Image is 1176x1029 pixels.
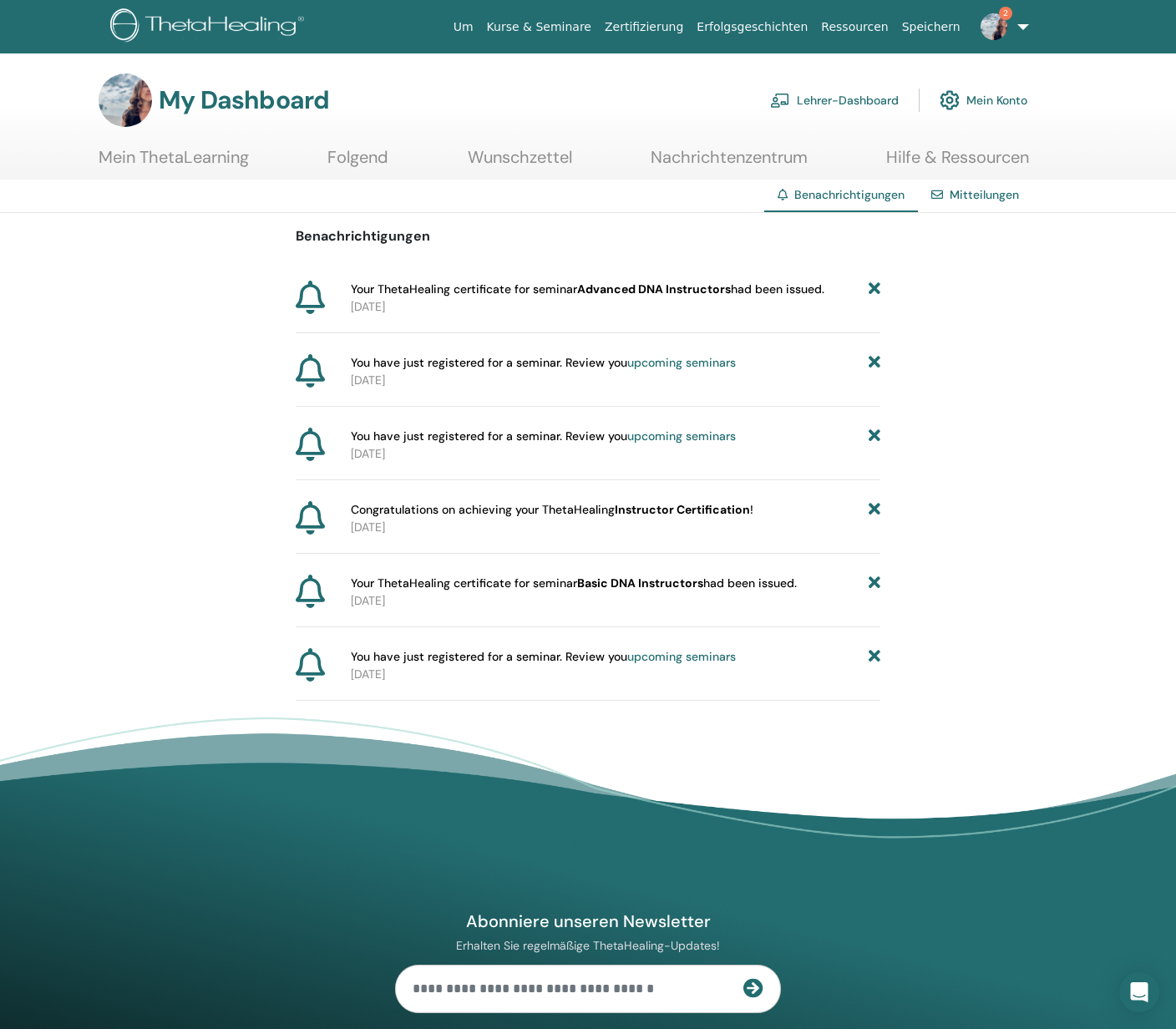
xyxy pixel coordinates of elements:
[940,82,1027,119] a: Mein Konto
[999,7,1012,20] span: 2
[690,12,814,43] a: Erfolgsgeschichten
[351,592,880,610] p: [DATE]
[351,428,736,445] span: You have just registered for a seminar. Review you
[615,502,750,517] b: Instructor Certification
[895,12,967,43] a: Speichern
[351,519,880,536] p: [DATE]
[351,445,880,463] p: [DATE]
[395,938,781,953] p: Erhalten Sie regelmäßige ThetaHealing-Updates!
[351,575,797,592] span: Your ThetaHealing certificate for seminar had been issued.
[577,281,731,297] b: Advanced DNA Instructors
[351,501,753,519] span: Congratulations on achieving your ThetaHealing !
[99,73,152,127] img: default.jpg
[447,12,480,43] a: Um
[351,648,736,666] span: You have just registered for a seminar. Review you
[627,428,736,444] a: upcoming seminars
[480,12,598,43] a: Kurse & Seminare
[794,187,905,202] span: Benachrichtigungen
[950,187,1019,202] a: Mitteilungen
[99,147,249,180] a: Mein ThetaLearning
[327,147,388,180] a: Folgend
[627,355,736,370] a: upcoming seminars
[395,910,781,932] h4: Abonniere unseren Newsletter
[468,147,572,180] a: Wunschzettel
[351,298,880,316] p: [DATE]
[940,86,960,114] img: cog.svg
[886,147,1029,180] a: Hilfe & Ressourcen
[1119,972,1159,1012] div: Open Intercom Messenger
[981,13,1007,40] img: default.jpg
[577,575,703,591] b: Basic DNA Instructors
[627,649,736,664] a: upcoming seminars
[296,226,880,246] p: Benachrichtigungen
[351,354,736,372] span: You have just registered for a seminar. Review you
[814,12,895,43] a: Ressourcen
[159,85,329,115] h3: My Dashboard
[351,281,824,298] span: Your ThetaHealing certificate for seminar had been issued.
[770,82,899,119] a: Lehrer-Dashboard
[770,93,790,108] img: chalkboard-teacher.svg
[651,147,808,180] a: Nachrichtenzentrum
[351,666,880,683] p: [DATE]
[598,12,690,43] a: Zertifizierung
[110,8,310,46] img: logo.png
[351,372,880,389] p: [DATE]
